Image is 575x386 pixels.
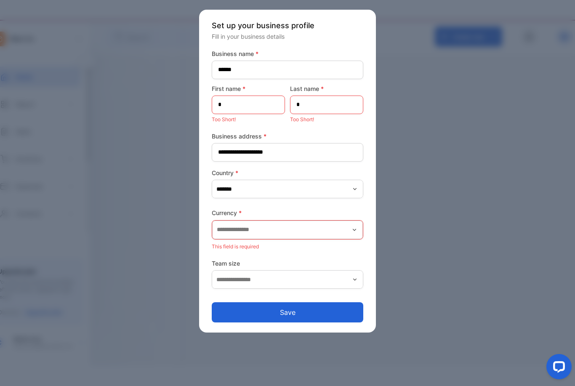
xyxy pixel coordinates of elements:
p: Too Short! [290,114,363,125]
p: Fill in your business details [212,32,363,41]
p: Set up your business profile [212,20,363,31]
button: Save [212,302,363,322]
label: Business address [212,132,363,141]
label: Team size [212,259,363,268]
p: This field is required [212,241,363,252]
iframe: LiveChat chat widget [540,351,575,386]
label: Country [212,168,363,177]
label: Business name [212,49,363,58]
label: First name [212,84,285,93]
label: Last name [290,84,363,93]
label: Currency [212,208,363,217]
p: Too Short! [212,114,285,125]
